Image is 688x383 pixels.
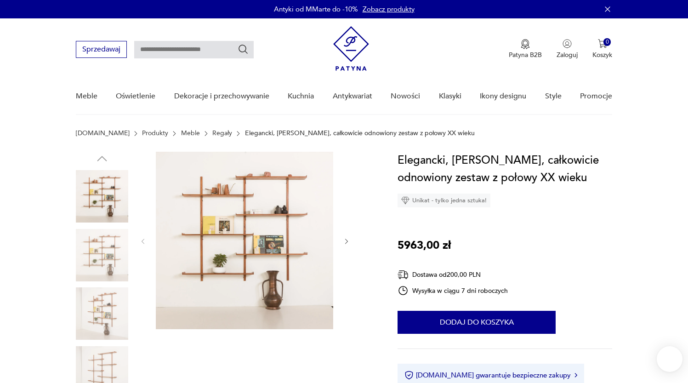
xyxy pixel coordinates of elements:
[557,51,578,59] p: Zaloguj
[76,287,128,340] img: Zdjęcie produktu Elegancki, skandynawski, całkowicie odnowiony zestaw z połowy XX wieku
[76,41,127,58] button: Sprzedawaj
[245,130,475,137] p: Elegancki, [PERSON_NAME], całkowicie odnowiony zestaw z połowy XX wieku
[439,79,461,114] a: Klasyki
[142,130,168,137] a: Produkty
[404,371,577,380] button: [DOMAIN_NAME] gwarantuje bezpieczne zakupy
[238,44,249,55] button: Szukaj
[563,39,572,48] img: Ikonka użytkownika
[398,194,490,207] div: Unikat - tylko jedna sztuka!
[398,269,508,280] div: Dostawa od 200,00 PLN
[598,39,607,48] img: Ikona koszyka
[404,371,414,380] img: Ikona certyfikatu
[509,39,542,59] a: Ikona medaluPatyna B2B
[574,373,577,377] img: Ikona strzałki w prawo
[174,79,269,114] a: Dekoracje i przechowywanie
[333,26,369,71] img: Patyna - sklep z meblami i dekoracjami vintage
[580,79,612,114] a: Promocje
[76,79,97,114] a: Meble
[557,39,578,59] button: Zaloguj
[76,47,127,53] a: Sprzedawaj
[509,51,542,59] p: Patyna B2B
[401,196,409,205] img: Ikona diamentu
[603,38,611,46] div: 0
[398,285,508,296] div: Wysyłka w ciągu 7 dni roboczych
[657,346,682,372] iframe: Smartsupp widget button
[592,51,612,59] p: Koszyk
[76,229,128,281] img: Zdjęcie produktu Elegancki, skandynawski, całkowicie odnowiony zestaw z połowy XX wieku
[480,79,526,114] a: Ikony designu
[545,79,562,114] a: Style
[398,152,612,187] h1: Elegancki, [PERSON_NAME], całkowicie odnowiony zestaw z połowy XX wieku
[333,79,372,114] a: Antykwariat
[288,79,314,114] a: Kuchnia
[592,39,612,59] button: 0Koszyk
[156,152,333,329] img: Zdjęcie produktu Elegancki, skandynawski, całkowicie odnowiony zestaw z połowy XX wieku
[76,170,128,223] img: Zdjęcie produktu Elegancki, skandynawski, całkowicie odnowiony zestaw z połowy XX wieku
[509,39,542,59] button: Patyna B2B
[274,5,358,14] p: Antyki od MMarte do -10%
[181,130,200,137] a: Meble
[116,79,155,114] a: Oświetlenie
[363,5,415,14] a: Zobacz produkty
[398,237,451,254] p: 5963,00 zł
[76,130,130,137] a: [DOMAIN_NAME]
[212,130,232,137] a: Regały
[398,269,409,280] img: Ikona dostawy
[398,311,556,334] button: Dodaj do koszyka
[521,39,530,49] img: Ikona medalu
[391,79,420,114] a: Nowości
